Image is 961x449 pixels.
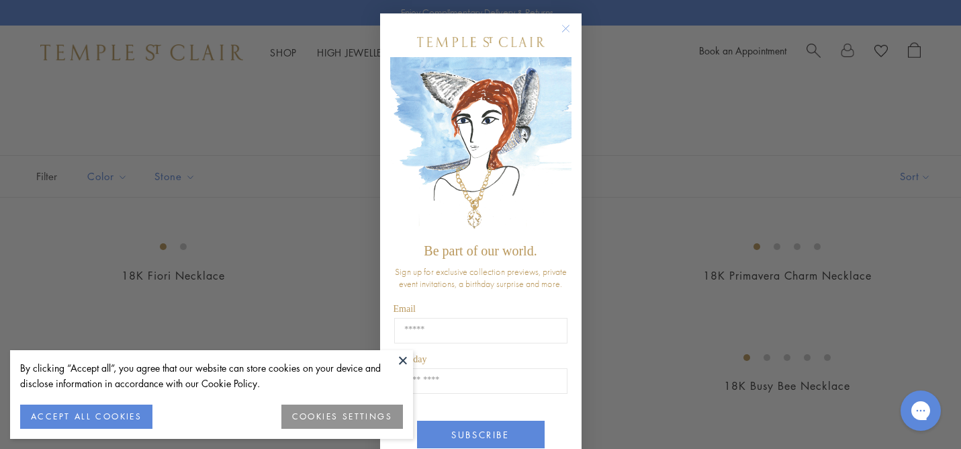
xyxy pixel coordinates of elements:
[417,421,545,448] button: SUBSCRIBE
[564,27,581,44] button: Close dialog
[894,386,948,436] iframe: Gorgias live chat messenger
[20,405,152,429] button: ACCEPT ALL COOKIES
[395,266,567,290] span: Sign up for exclusive collection previews, private event invitations, a birthday surprise and more.
[394,304,416,314] span: Email
[394,318,567,343] input: Email
[20,360,403,391] div: By clicking “Accept all”, you agree that our website can store cookies on your device and disclos...
[390,57,571,237] img: c4a9eb12-d91a-4d4a-8ee0-386386f4f338.jpeg
[281,405,403,429] button: COOKIES SETTINGS
[417,37,545,47] img: Temple St. Clair
[424,243,537,258] span: Be part of our world.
